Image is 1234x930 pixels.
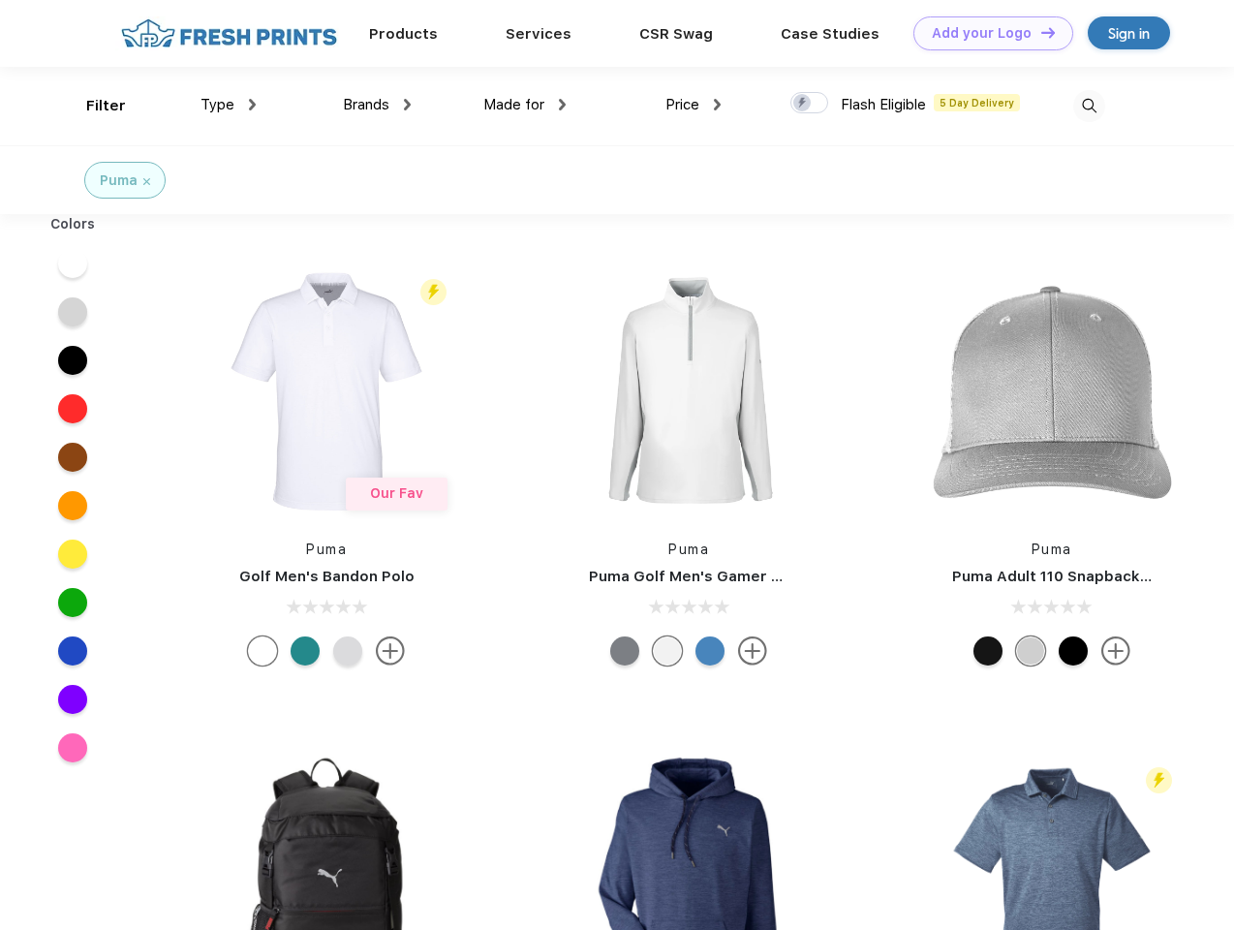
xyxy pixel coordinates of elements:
[934,94,1020,111] span: 5 Day Delivery
[1101,636,1130,666] img: more.svg
[610,636,639,666] div: Quiet Shade
[932,25,1032,42] div: Add your Logo
[239,568,415,585] a: Golf Men's Bandon Polo
[560,263,818,520] img: func=resize&h=266
[1032,542,1072,557] a: Puma
[841,96,926,113] span: Flash Eligible
[973,636,1003,666] div: Pma Blk with Pma Blk
[370,485,423,501] span: Our Fav
[404,99,411,110] img: dropdown.png
[483,96,544,113] span: Made for
[376,636,405,666] img: more.svg
[1059,636,1088,666] div: Pma Blk Pma Blk
[559,99,566,110] img: dropdown.png
[1041,27,1055,38] img: DT
[665,96,699,113] span: Price
[653,636,682,666] div: Bright White
[100,170,138,191] div: Puma
[369,25,438,43] a: Products
[1016,636,1045,666] div: Quarry Brt Whit
[248,636,277,666] div: Bright White
[306,542,347,557] a: Puma
[249,99,256,110] img: dropdown.png
[201,96,234,113] span: Type
[333,636,362,666] div: High Rise
[1108,22,1150,45] div: Sign in
[923,263,1181,520] img: func=resize&h=266
[1146,767,1172,793] img: flash_active_toggle.svg
[86,95,126,117] div: Filter
[343,96,389,113] span: Brands
[738,636,767,666] img: more.svg
[695,636,725,666] div: Bright Cobalt
[1073,90,1105,122] img: desktop_search.svg
[198,263,455,520] img: func=resize&h=266
[291,636,320,666] div: Green Lagoon
[115,16,343,50] img: fo%20logo%202.webp
[589,568,895,585] a: Puma Golf Men's Gamer Golf Quarter-Zip
[36,214,110,234] div: Colors
[639,25,713,43] a: CSR Swag
[506,25,571,43] a: Services
[714,99,721,110] img: dropdown.png
[420,279,447,305] img: flash_active_toggle.svg
[1088,16,1170,49] a: Sign in
[143,178,150,185] img: filter_cancel.svg
[668,542,709,557] a: Puma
